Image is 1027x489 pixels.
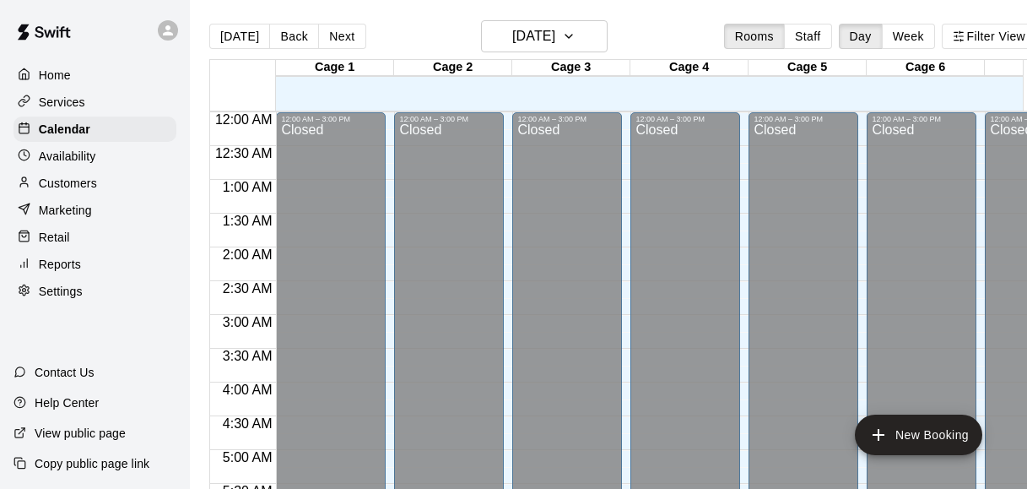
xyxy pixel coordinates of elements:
div: Cage 4 [630,60,749,76]
a: Reports [14,252,176,277]
h6: [DATE] [512,24,555,48]
span: 1:00 AM [219,180,277,194]
p: Retail [39,229,70,246]
div: Cage 3 [512,60,630,76]
span: 2:00 AM [219,247,277,262]
a: Customers [14,171,176,196]
span: 12:30 AM [211,146,277,160]
button: [DATE] [209,24,270,49]
div: Cage 5 [749,60,867,76]
span: 12:00 AM [211,112,277,127]
div: 12:00 AM – 3:00 PM [635,115,735,123]
div: Cage 6 [867,60,985,76]
div: 12:00 AM – 3:00 PM [754,115,853,123]
span: 4:00 AM [219,383,277,397]
span: 2:30 AM [219,281,277,296]
a: Services [14,90,176,115]
p: Settings [39,283,83,300]
span: 5:00 AM [219,450,277,465]
span: 3:30 AM [219,349,277,363]
a: Availability [14,144,176,169]
button: Week [882,24,935,49]
button: Back [269,24,319,49]
p: Calendar [39,121,90,138]
button: [DATE] [481,20,608,52]
p: Home [39,67,71,84]
a: Settings [14,279,176,304]
div: 12:00 AM – 3:00 PM [281,115,381,123]
a: Marketing [14,198,176,223]
p: Reports [39,256,81,273]
span: 3:00 AM [219,315,277,329]
span: 4:30 AM [219,416,277,431]
p: Customers [39,175,97,192]
div: 12:00 AM – 3:00 PM [517,115,617,123]
button: Rooms [724,24,785,49]
p: Services [39,94,85,111]
p: Availability [39,148,96,165]
p: View public page [35,425,126,442]
p: Marketing [39,202,92,219]
div: Cage 1 [276,60,394,76]
div: 12:00 AM – 3:00 PM [399,115,499,123]
p: Help Center [35,394,99,411]
button: Staff [784,24,832,49]
a: Calendar [14,117,176,142]
a: Retail [14,225,176,250]
button: Day [839,24,883,49]
div: Cage 2 [394,60,512,76]
a: Home [14,62,176,88]
button: add [855,415,982,455]
p: Copy public page link [35,455,149,472]
button: Next [318,24,365,49]
p: Contact Us [35,364,95,381]
div: 12:00 AM – 3:00 PM [872,115,971,123]
span: 1:30 AM [219,214,277,228]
